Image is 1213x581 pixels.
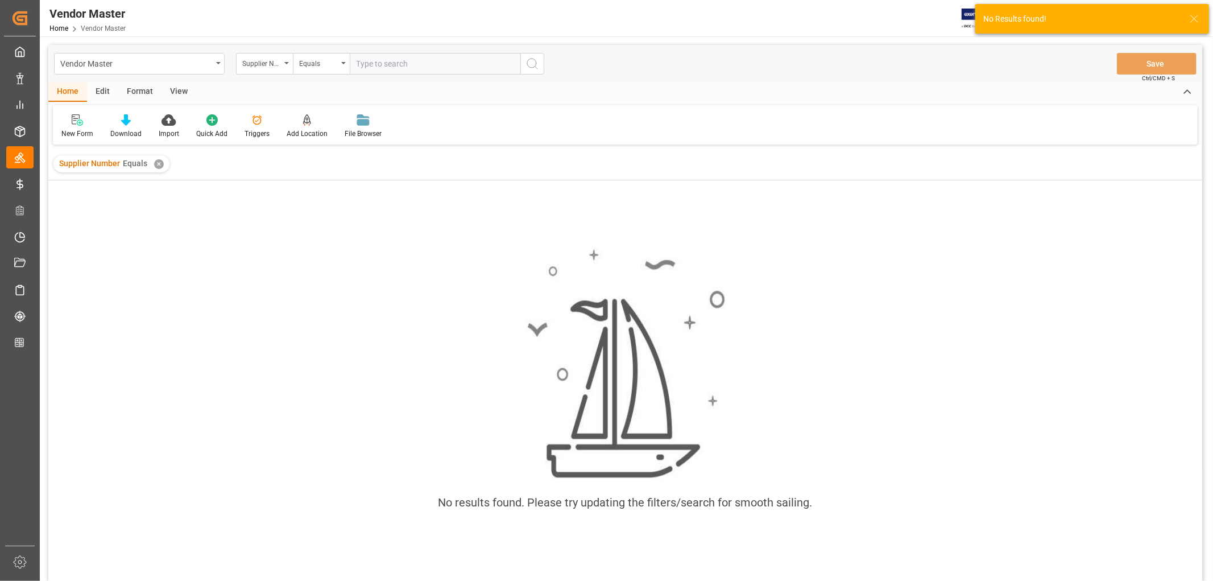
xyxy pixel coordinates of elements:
[154,159,164,169] div: ✕
[245,129,270,139] div: Triggers
[293,53,350,75] button: open menu
[60,56,212,70] div: Vendor Master
[196,129,227,139] div: Quick Add
[48,83,87,102] div: Home
[118,83,162,102] div: Format
[110,129,142,139] div: Download
[59,159,120,168] span: Supplier Number
[983,13,1179,25] div: No Results found!
[236,53,293,75] button: open menu
[962,9,1001,28] img: Exertis%20JAM%20-%20Email%20Logo.jpg_1722504956.jpg
[526,248,725,480] img: smooth_sailing.jpeg
[345,129,382,139] div: File Browser
[242,56,281,69] div: Supplier Number
[438,494,813,511] div: No results found. Please try updating the filters/search for smooth sailing.
[61,129,93,139] div: New Form
[520,53,544,75] button: search button
[159,129,179,139] div: Import
[287,129,328,139] div: Add Location
[299,56,338,69] div: Equals
[87,83,118,102] div: Edit
[49,24,68,32] a: Home
[49,5,126,22] div: Vendor Master
[1142,74,1175,83] span: Ctrl/CMD + S
[1117,53,1197,75] button: Save
[350,53,520,75] input: Type to search
[123,159,147,168] span: Equals
[162,83,196,102] div: View
[54,53,225,75] button: open menu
